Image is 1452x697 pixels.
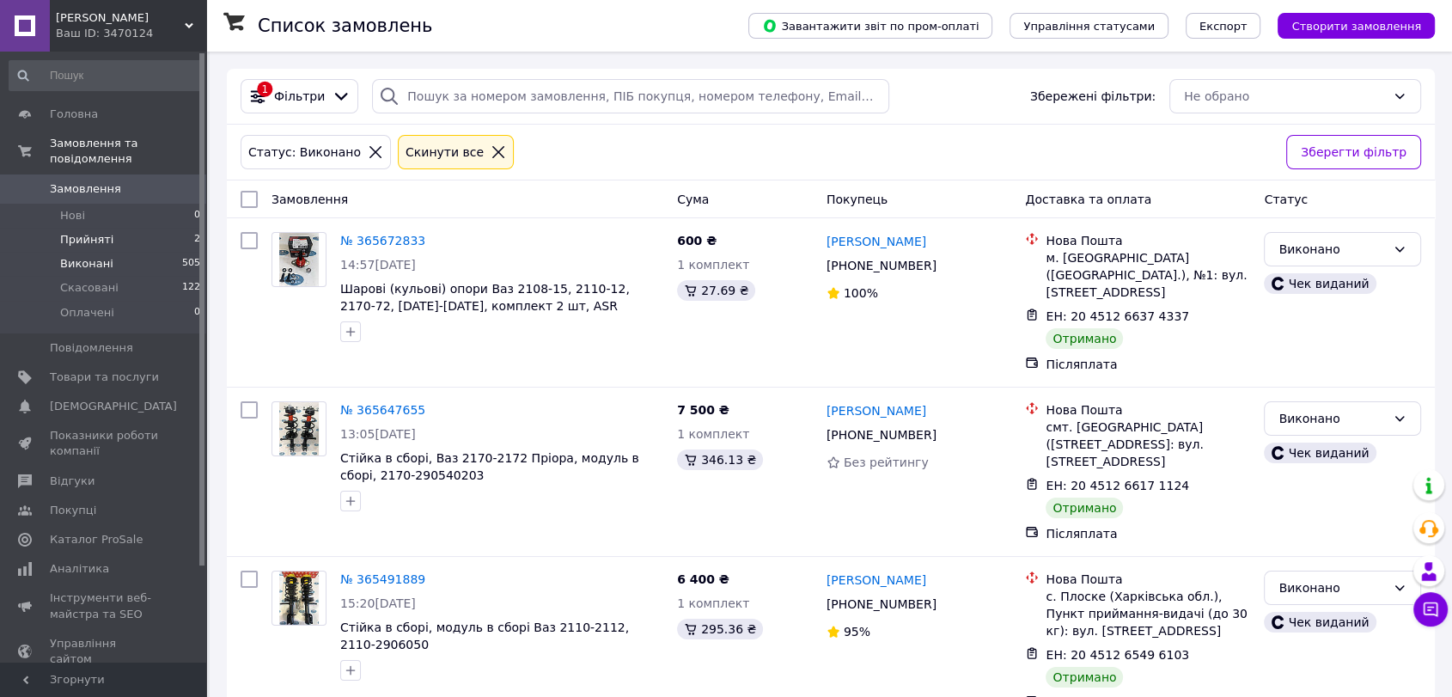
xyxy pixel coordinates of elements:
span: Доставка та оплата [1025,193,1151,206]
button: Зберегти фільтр [1286,135,1421,169]
button: Завантажити звіт по пром-оплаті [748,13,992,39]
div: Статус: Виконано [245,143,364,162]
span: Створити замовлення [1291,20,1421,33]
span: 122 [182,280,200,296]
div: Післяплата [1046,525,1250,542]
button: Чат з покупцем [1413,592,1448,627]
span: Покупці [50,503,96,518]
div: с. Плоске (Харківська обл.), Пункт приймання-видачі (до 30 кг): вул. [STREET_ADDRESS] [1046,588,1250,639]
div: [PHONE_NUMBER] [823,423,940,447]
span: 0 [194,208,200,223]
a: Фото товару [271,232,326,287]
span: 505 [182,256,200,272]
span: 2 [194,232,200,248]
img: Фото товару [279,402,320,455]
a: [PERSON_NAME] [827,402,926,419]
span: Повідомлення [50,340,133,356]
a: Шарові (кульові) опори Ваз 2108-15, 2110-12, 2170-72, [DATE]-[DATE], комплект 2 шт, ASR [340,282,630,313]
span: Товари та послуги [50,370,159,385]
a: [PERSON_NAME] [827,572,926,589]
a: № 365491889 [340,572,425,586]
div: Чек виданий [1264,612,1376,633]
span: Замовлення [50,181,121,197]
div: 27.69 ₴ [677,280,755,301]
a: Стійка в сборі, модуль в сборі Ваз 2110-2112, 2110-2906050 [340,621,629,651]
span: 1 комплект [677,596,749,610]
span: Статус [1264,193,1308,206]
div: Отримано [1046,328,1123,349]
div: Виконано [1278,578,1386,597]
span: Експорт [1199,20,1248,33]
div: 295.36 ₴ [677,619,763,639]
div: Нова Пошта [1046,232,1250,249]
button: Управління статусами [1010,13,1168,39]
a: Стійка в сборі, Ваз 2170-2172 Пріора, модуль в сборі, 2170-290540203 [340,451,639,482]
span: Зберегти фільтр [1301,143,1406,162]
span: Завантажити звіт по пром-оплаті [762,18,979,34]
span: Головна [50,107,98,122]
a: [PERSON_NAME] [827,233,926,250]
span: Управління сайтом [50,636,159,667]
button: Створити замовлення [1278,13,1435,39]
span: 15:20[DATE] [340,596,416,610]
span: Замовлення [271,193,348,206]
span: 1 комплект [677,258,749,272]
div: Чек виданий [1264,273,1376,294]
span: 0 [194,305,200,321]
span: Нові [60,208,85,223]
div: Чек виданий [1264,443,1376,463]
div: [PHONE_NUMBER] [823,254,940,278]
span: Замовлення та повідомлення [50,136,206,167]
a: Створити замовлення [1260,18,1435,32]
div: Не обрано [1184,87,1386,106]
input: Пошук [9,60,202,91]
span: Скасовані [60,280,119,296]
span: ЕН: 20 4512 6617 1124 [1046,479,1189,492]
span: [DEMOGRAPHIC_DATA] [50,399,177,414]
span: Без рейтингу [844,455,929,469]
span: 7 500 ₴ [677,403,729,417]
img: Фото товару [279,572,320,625]
span: Відгуки [50,474,95,489]
span: Cума [677,193,709,206]
a: Фото товару [271,401,326,456]
span: Інструменти веб-майстра та SEO [50,590,159,621]
button: Експорт [1186,13,1261,39]
div: Cкинути все [402,143,487,162]
div: [PHONE_NUMBER] [823,592,940,616]
span: Оплачені [60,305,114,321]
div: Виконано [1278,409,1386,428]
span: 13:05[DATE] [340,427,416,441]
input: Пошук за номером замовлення, ПІБ покупця, номером телефону, Email, номером накладної [372,79,889,113]
a: № 365672833 [340,234,425,248]
span: Виконані [60,256,113,272]
div: Отримано [1046,667,1123,688]
div: Нова Пошта [1046,401,1250,419]
div: Післяплата [1046,356,1250,373]
span: Фільтри [274,88,325,105]
span: Управління статусами [1023,20,1155,33]
span: 600 ₴ [677,234,717,248]
span: Показники роботи компанії [50,428,159,459]
span: Аналітика [50,561,109,577]
span: Каталог ProSale [50,532,143,547]
div: Нова Пошта [1046,571,1250,588]
span: Збережені фільтри: [1030,88,1156,105]
div: Виконано [1278,240,1386,259]
h1: Список замовлень [258,15,432,36]
span: ЕН: 20 4512 6549 6103 [1046,648,1189,662]
a: Фото товару [271,571,326,626]
span: 1 комплект [677,427,749,441]
span: Покупець [827,193,888,206]
div: 346.13 ₴ [677,449,763,470]
div: Отримано [1046,498,1123,518]
span: 6 400 ₴ [677,572,729,586]
span: 95% [844,625,870,639]
a: № 365647655 [340,403,425,417]
img: Фото товару [279,233,320,286]
div: Ваш ID: 3470124 [56,26,206,41]
div: м. [GEOGRAPHIC_DATA] ([GEOGRAPHIC_DATA].), №1: вул. [STREET_ADDRESS] [1046,249,1250,301]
